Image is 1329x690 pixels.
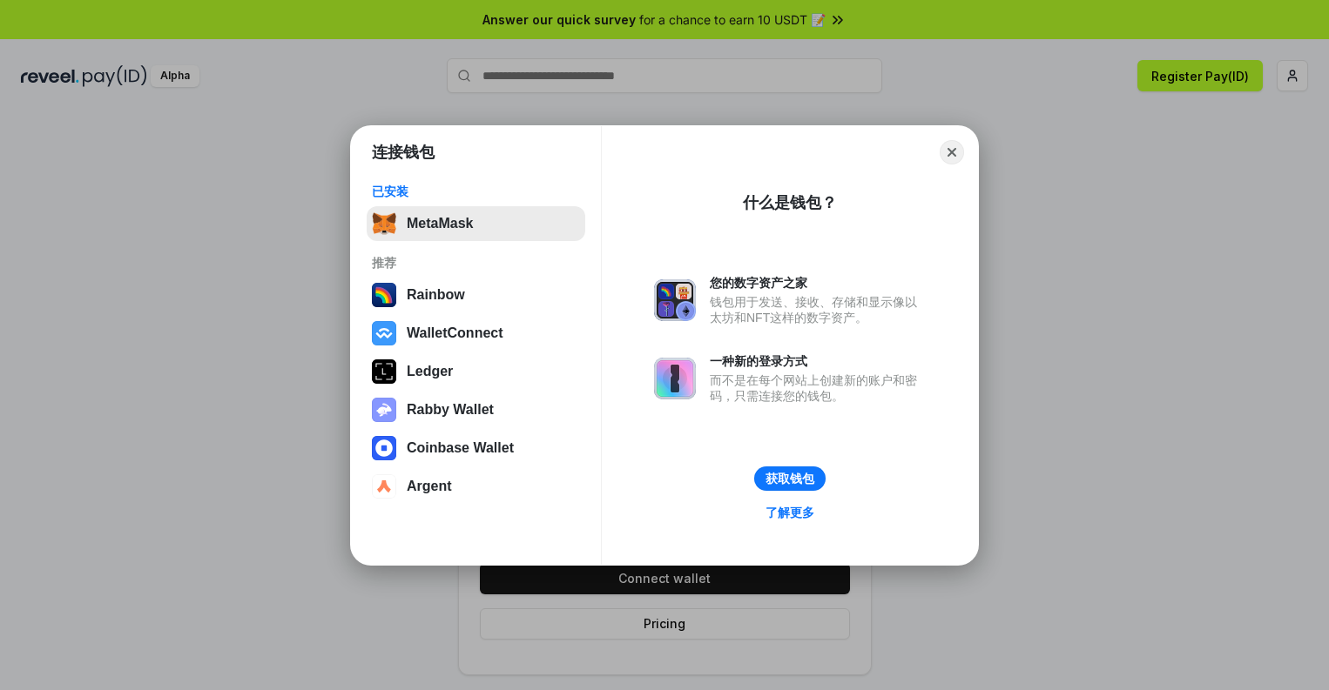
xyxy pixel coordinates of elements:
div: 一种新的登录方式 [710,353,926,369]
img: svg+xml,%3Csvg%20width%3D%2228%22%20height%3D%2228%22%20viewBox%3D%220%200%2028%2028%22%20fill%3D... [372,436,396,460]
img: svg+xml,%3Csvg%20width%3D%2228%22%20height%3D%2228%22%20viewBox%3D%220%200%2028%2028%22%20fill%3D... [372,321,396,345]
div: Ledger [407,364,453,379]
button: WalletConnect [367,316,585,351]
div: 什么是钱包？ [743,192,837,213]
div: WalletConnect [407,325,503,341]
div: 已安装 [372,184,580,199]
div: 推荐 [372,255,580,271]
img: svg+xml,%3Csvg%20xmlns%3D%22http%3A%2F%2Fwww.w3.org%2F2000%2Fsvg%22%20width%3D%2228%22%20height%3... [372,359,396,384]
button: Rainbow [367,278,585,312]
button: Ledger [367,354,585,389]
a: 了解更多 [755,501,825,524]
img: svg+xml,%3Csvg%20xmlns%3D%22http%3A%2F%2Fwww.w3.org%2F2000%2Fsvg%22%20fill%3D%22none%22%20viewBox... [654,358,696,399]
button: Argent [367,469,585,504]
button: MetaMask [367,206,585,241]
div: Argent [407,479,452,494]
button: Close [940,140,964,164]
h1: 连接钱包 [372,142,435,163]
img: svg+xml,%3Csvg%20fill%3D%22none%22%20height%3D%2233%22%20viewBox%3D%220%200%2035%2033%22%20width%... [372,211,396,236]
img: svg+xml,%3Csvg%20xmlns%3D%22http%3A%2F%2Fwww.w3.org%2F2000%2Fsvg%22%20fill%3D%22none%22%20viewBox... [372,398,396,422]
div: 而不是在每个网站上创建新的账户和密码，只需连接您的钱包。 [710,372,926,404]
div: Rainbow [407,287,465,303]
div: Coinbase Wallet [407,440,514,456]
img: svg+xml,%3Csvg%20width%3D%2228%22%20height%3D%2228%22%20viewBox%3D%220%200%2028%2028%22%20fill%3D... [372,474,396,499]
img: svg+xml,%3Csvg%20xmlns%3D%22http%3A%2F%2Fwww.w3.org%2F2000%2Fsvg%22%20fill%3D%22none%22%20viewBox... [654,279,696,321]
button: Coinbase Wallet [367,431,585,466]
div: Rabby Wallet [407,402,494,418]
button: 获取钱包 [754,466,826,491]
div: 钱包用于发送、接收、存储和显示像以太坊和NFT这样的数字资产。 [710,294,926,325]
button: Rabby Wallet [367,392,585,427]
div: 获取钱包 [766,471,814,486]
img: svg+xml,%3Csvg%20width%3D%22120%22%20height%3D%22120%22%20viewBox%3D%220%200%20120%20120%22%20fil... [372,283,396,307]
div: 您的数字资产之家 [710,275,926,291]
div: MetaMask [407,216,473,231]
div: 了解更多 [766,505,814,520]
